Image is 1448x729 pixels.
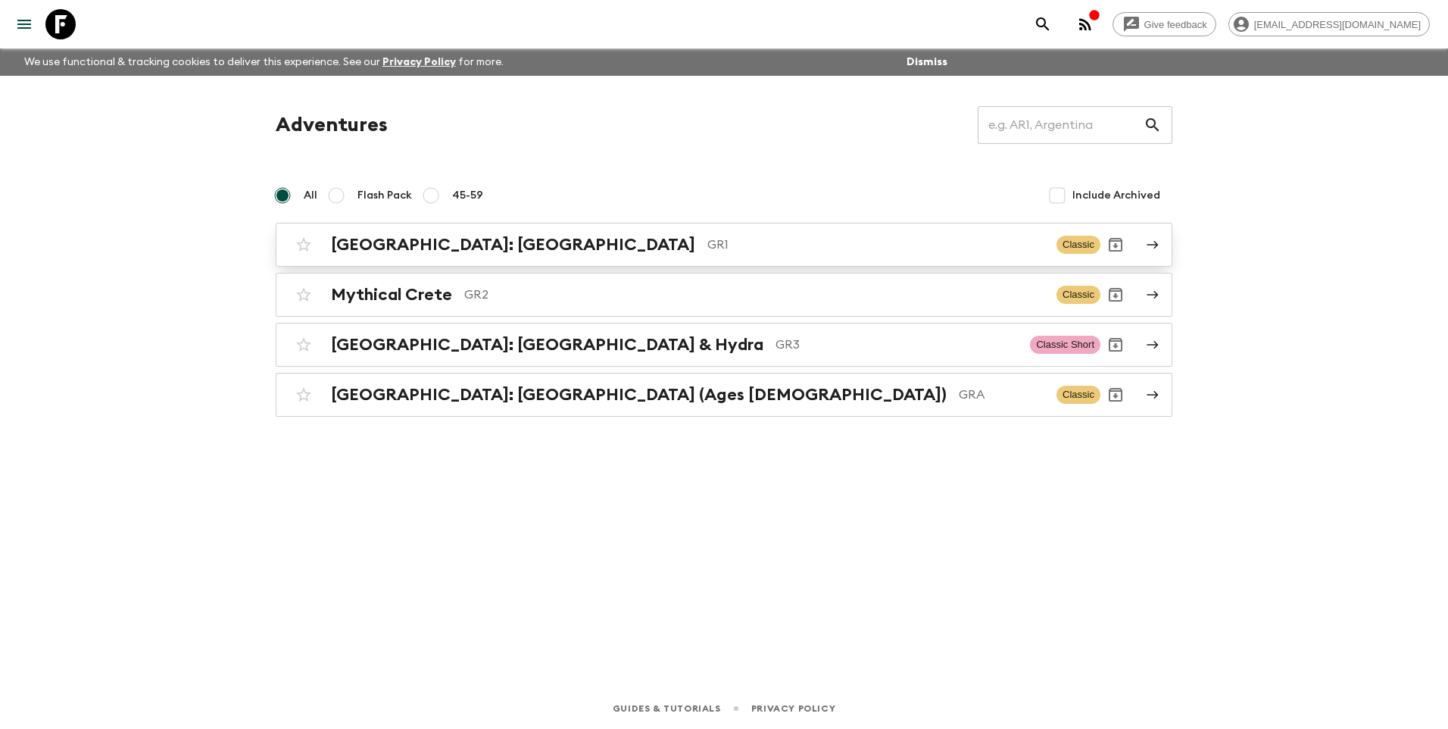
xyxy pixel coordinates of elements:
[1100,280,1131,310] button: Archive
[1056,236,1100,254] span: Classic
[1246,19,1429,30] span: [EMAIL_ADDRESS][DOMAIN_NAME]
[1100,380,1131,410] button: Archive
[1100,330,1131,360] button: Archive
[1056,286,1100,304] span: Classic
[1030,336,1100,354] span: Classic Short
[903,52,951,73] button: Dismiss
[775,336,1018,354] p: GR3
[276,110,388,140] h1: Adventures
[331,285,452,305] h2: Mythical Crete
[357,188,412,203] span: Flash Pack
[276,373,1172,417] a: [GEOGRAPHIC_DATA]: [GEOGRAPHIC_DATA] (Ages [DEMOGRAPHIC_DATA])GRAClassicArchive
[331,235,695,255] h2: [GEOGRAPHIC_DATA]: [GEOGRAPHIC_DATA]
[276,323,1172,367] a: [GEOGRAPHIC_DATA]: [GEOGRAPHIC_DATA] & HydraGR3Classic ShortArchive
[331,335,763,355] h2: [GEOGRAPHIC_DATA]: [GEOGRAPHIC_DATA] & Hydra
[464,286,1044,304] p: GR2
[1072,188,1160,203] span: Include Archived
[331,385,947,405] h2: [GEOGRAPHIC_DATA]: [GEOGRAPHIC_DATA] (Ages [DEMOGRAPHIC_DATA])
[276,273,1172,317] a: Mythical CreteGR2ClassicArchive
[1228,12,1430,36] div: [EMAIL_ADDRESS][DOMAIN_NAME]
[707,236,1044,254] p: GR1
[1136,19,1216,30] span: Give feedback
[1113,12,1216,36] a: Give feedback
[276,223,1172,267] a: [GEOGRAPHIC_DATA]: [GEOGRAPHIC_DATA]GR1ClassicArchive
[978,104,1144,146] input: e.g. AR1, Argentina
[18,48,510,76] p: We use functional & tracking cookies to deliver this experience. See our for more.
[382,57,456,67] a: Privacy Policy
[1056,386,1100,404] span: Classic
[304,188,317,203] span: All
[959,386,1044,404] p: GRA
[1100,230,1131,260] button: Archive
[751,700,835,717] a: Privacy Policy
[452,188,483,203] span: 45-59
[1028,9,1058,39] button: search adventures
[613,700,721,717] a: Guides & Tutorials
[9,9,39,39] button: menu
